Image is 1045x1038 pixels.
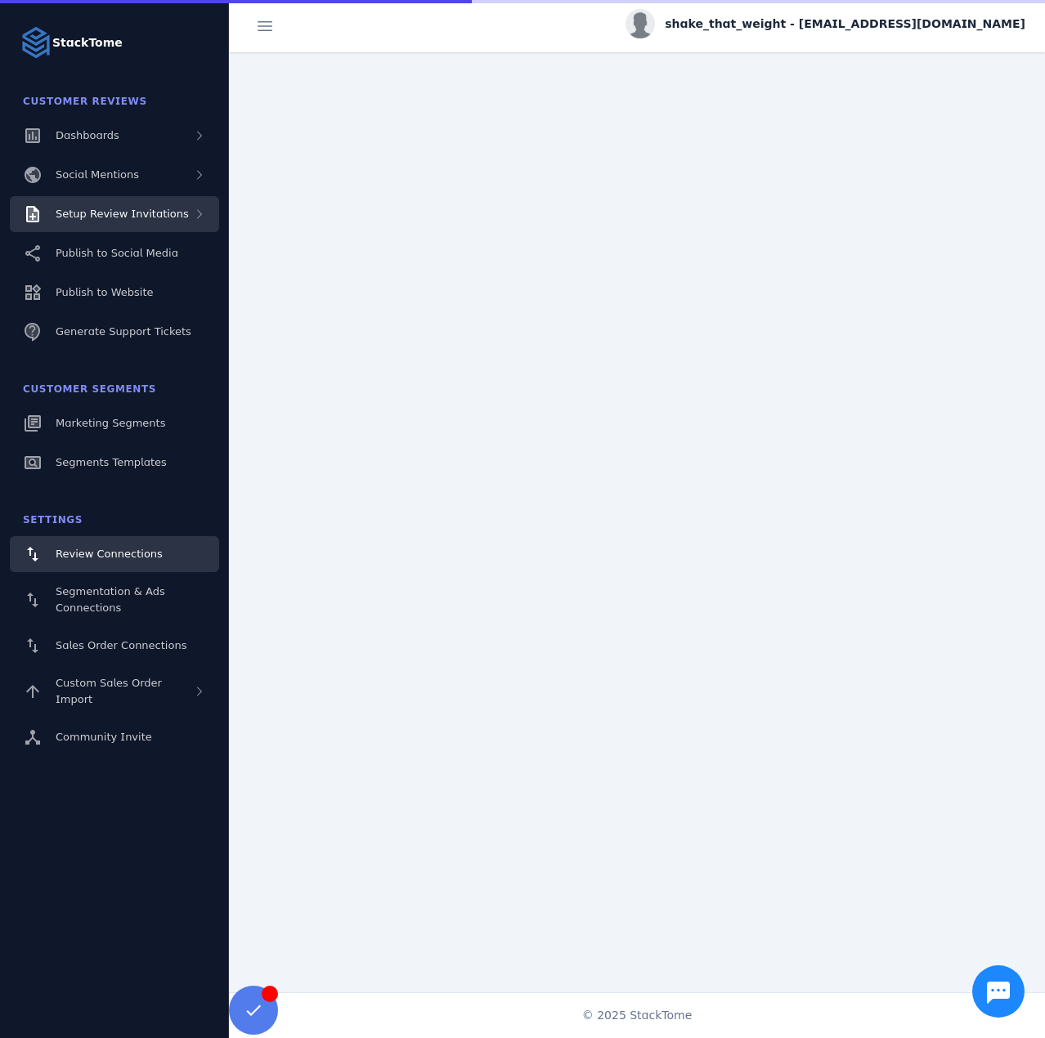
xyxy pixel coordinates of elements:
span: Review Connections [56,548,163,560]
span: Customer Segments [23,383,156,395]
span: Publish to Website [56,286,153,298]
a: Review Connections [10,536,219,572]
span: Custom Sales Order Import [56,677,162,705]
span: Publish to Social Media [56,247,178,259]
span: Community Invite [56,731,152,743]
a: Publish to Website [10,275,219,311]
span: Sales Order Connections [56,639,186,651]
span: Social Mentions [56,168,139,181]
span: Settings [23,514,83,526]
span: Dashboards [56,129,119,141]
a: Generate Support Tickets [10,314,219,350]
img: Logo image [20,26,52,59]
a: Publish to Social Media [10,235,219,271]
span: © 2025 StackTome [582,1007,693,1024]
span: Generate Support Tickets [56,325,191,338]
a: Marketing Segments [10,405,219,441]
span: Setup Review Invitations [56,208,189,220]
strong: StackTome [52,34,123,51]
span: Segmentation & Ads Connections [56,585,165,614]
a: Segmentation & Ads Connections [10,575,219,624]
a: Segments Templates [10,445,219,481]
span: Customer Reviews [23,96,147,107]
img: profile.jpg [626,9,655,38]
a: Community Invite [10,719,219,755]
a: Sales Order Connections [10,628,219,664]
button: shake_that_weight - [EMAIL_ADDRESS][DOMAIN_NAME] [626,9,1025,38]
span: Marketing Segments [56,417,165,429]
span: Segments Templates [56,456,167,468]
span: shake_that_weight - [EMAIL_ADDRESS][DOMAIN_NAME] [665,16,1025,33]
